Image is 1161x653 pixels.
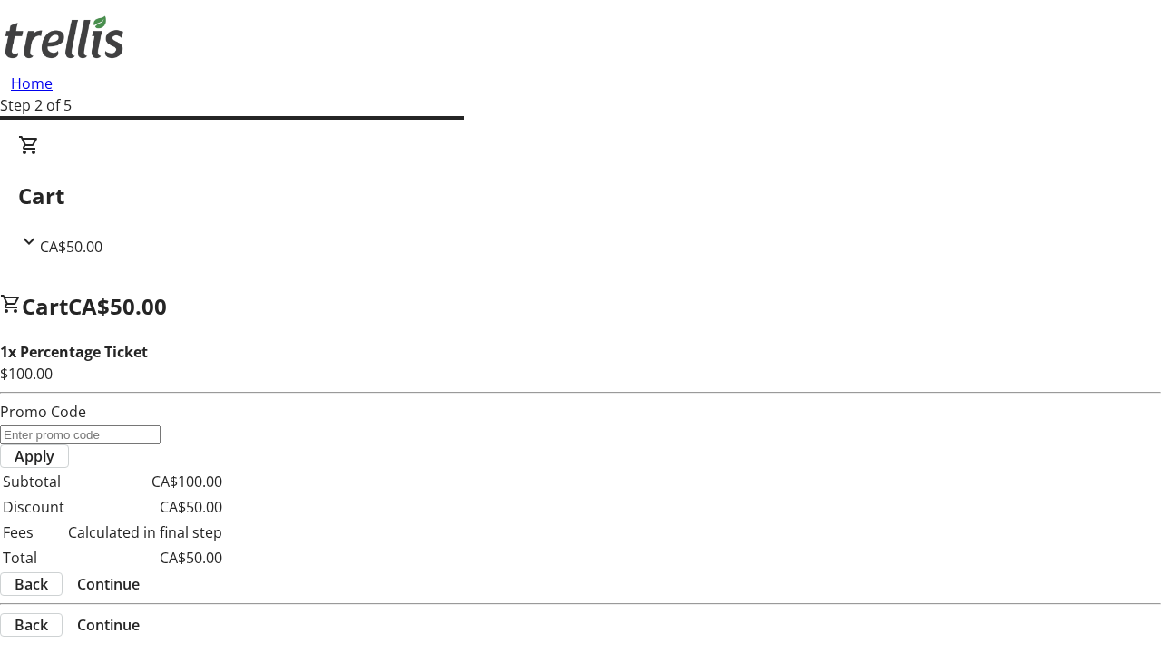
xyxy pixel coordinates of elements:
td: Total [2,546,65,570]
span: Cart [22,291,68,321]
span: CA$50.00 [40,237,102,257]
span: Apply [15,445,54,467]
span: Continue [77,614,140,636]
td: CA$50.00 [67,546,223,570]
span: CA$50.00 [68,291,167,321]
h2: Cart [18,180,1143,212]
span: Back [15,573,48,595]
td: CA$50.00 [67,495,223,519]
div: CartCA$50.00 [18,134,1143,258]
td: Subtotal [2,470,65,493]
td: Calculated in final step [67,521,223,544]
td: CA$100.00 [67,470,223,493]
td: Discount [2,495,65,519]
td: Fees [2,521,65,544]
button: Continue [63,614,154,636]
span: Back [15,614,48,636]
button: Continue [63,573,154,595]
span: Continue [77,573,140,595]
